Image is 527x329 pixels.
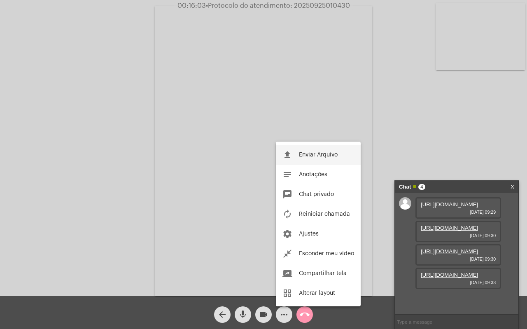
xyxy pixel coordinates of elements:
span: Reiniciar chamada [299,211,350,217]
mat-icon: screen_share [282,268,292,278]
mat-icon: close_fullscreen [282,249,292,259]
span: Esconder meu vídeo [299,251,354,257]
mat-icon: chat [282,189,292,199]
span: Alterar layout [299,290,335,296]
mat-icon: settings [282,229,292,239]
span: Enviar Arquivo [299,152,338,158]
span: Ajustes [299,231,319,237]
mat-icon: notes [282,170,292,180]
mat-icon: autorenew [282,209,292,219]
span: Anotações [299,172,327,177]
mat-icon: file_upload [282,150,292,160]
span: Compartilhar tela [299,271,347,276]
span: Chat privado [299,191,334,197]
mat-icon: grid_view [282,288,292,298]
